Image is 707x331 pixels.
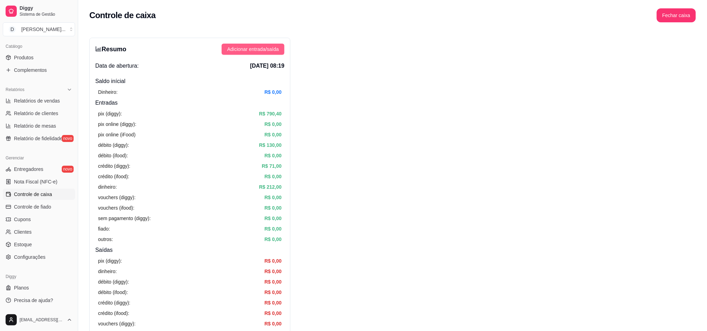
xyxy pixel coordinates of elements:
[98,173,129,180] article: crédito (ifood):
[265,88,282,96] article: R$ 0,00
[98,309,129,317] article: crédito (ifood):
[98,162,131,170] article: crédito (diggy):
[3,226,75,238] a: Clientes
[3,239,75,250] a: Estoque
[265,120,282,128] article: R$ 0,00
[98,141,129,149] article: débito (diggy):
[14,284,29,291] span: Planos
[14,97,60,104] span: Relatórios de vendas
[3,295,75,306] a: Precisa de ajuda?
[98,88,118,96] article: Dinheiro:
[98,120,136,128] article: pix online (diggy):
[20,5,72,12] span: Diggy
[3,22,75,36] button: Select a team
[265,152,282,159] article: R$ 0,00
[98,268,117,275] article: dinheiro:
[3,133,75,144] a: Relatório de fidelidadenovo
[98,204,134,212] article: vouchers (ifood):
[89,10,156,21] h2: Controle de caixa
[95,62,139,70] span: Data de abertura:
[3,201,75,212] a: Controle de fiado
[95,77,284,85] h4: Saldo inícial
[265,173,282,180] article: R$ 0,00
[3,65,75,76] a: Complementos
[265,309,282,317] article: R$ 0,00
[259,110,282,118] article: R$ 790,40
[265,131,282,138] article: R$ 0,00
[265,268,282,275] article: R$ 0,00
[98,299,131,307] article: crédito (diggy):
[98,152,128,159] article: débito (ifood):
[3,176,75,187] a: Nota Fiscal (NFC-e)
[6,87,24,92] span: Relatórios
[3,311,75,328] button: [EMAIL_ADDRESS][DOMAIN_NAME]
[265,215,282,222] article: R$ 0,00
[14,122,56,129] span: Relatório de mesas
[95,46,102,52] span: bar-chart
[95,246,284,254] h4: Saídas
[3,189,75,200] a: Controle de caixa
[20,12,72,17] span: Sistema de Gestão
[14,166,43,173] span: Entregadores
[98,278,129,286] article: débito (diggy):
[265,299,282,307] article: R$ 0,00
[98,194,135,201] article: vouchers (diggy):
[14,297,53,304] span: Precisa de ajuda?
[265,257,282,265] article: R$ 0,00
[20,317,64,323] span: [EMAIL_ADDRESS][DOMAIN_NAME]
[3,108,75,119] a: Relatório de clientes
[14,178,57,185] span: Nota Fiscal (NFC-e)
[3,251,75,263] a: Configurações
[265,288,282,296] article: R$ 0,00
[14,54,34,61] span: Produtos
[98,320,135,328] article: vouchers (diggy):
[98,110,122,118] article: pix (diggy):
[265,320,282,328] article: R$ 0,00
[265,278,282,286] article: R$ 0,00
[3,120,75,131] a: Relatório de mesas
[14,216,31,223] span: Cupons
[3,214,75,225] a: Cupons
[657,8,696,22] button: Fechar caixa
[21,26,66,33] div: [PERSON_NAME] ...
[98,257,122,265] article: pix (diggy):
[3,271,75,282] div: Diggy
[259,183,282,191] article: R$ 212,00
[265,235,282,243] article: R$ 0,00
[14,203,51,210] span: Controle de fiado
[3,95,75,106] a: Relatórios de vendas
[265,225,282,233] article: R$ 0,00
[259,141,282,149] article: R$ 130,00
[98,215,151,222] article: sem pagamento (diggy):
[3,3,75,20] a: DiggySistema de Gestão
[3,52,75,63] a: Produtos
[14,67,47,74] span: Complementos
[14,135,62,142] span: Relatório de fidelidade
[14,254,45,261] span: Configurações
[222,44,284,55] button: Adicionar entrada/saída
[262,162,282,170] article: R$ 71,00
[98,131,135,138] article: pix online (iFood)
[3,152,75,164] div: Gerenciar
[98,183,117,191] article: dinheiro:
[14,191,52,198] span: Controle de caixa
[98,235,113,243] article: outros:
[98,288,128,296] article: débito (ifood):
[265,204,282,212] article: R$ 0,00
[3,164,75,175] a: Entregadoresnovo
[3,41,75,52] div: Catálogo
[250,62,284,70] span: [DATE] 08:19
[14,110,58,117] span: Relatório de clientes
[98,225,110,233] article: fiado:
[227,45,279,53] span: Adicionar entrada/saída
[14,241,32,248] span: Estoque
[95,99,284,107] h4: Entradas
[14,228,32,235] span: Clientes
[95,44,126,54] h3: Resumo
[9,26,16,33] span: D
[3,282,75,293] a: Planos
[265,194,282,201] article: R$ 0,00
